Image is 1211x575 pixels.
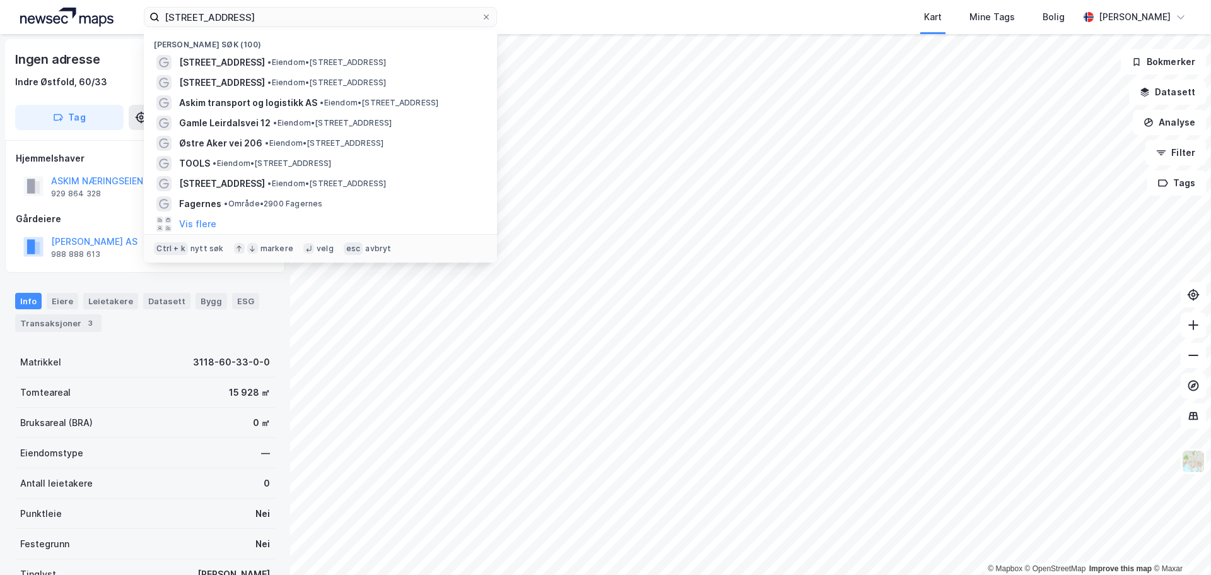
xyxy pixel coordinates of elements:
span: • [267,179,271,188]
div: 3118-60-33-0-0 [193,355,270,370]
div: Gårdeiere [16,211,274,227]
div: ESG [232,293,259,309]
div: 988 888 613 [51,249,100,259]
div: Kart [924,9,942,25]
div: Ctrl + k [154,242,188,255]
div: [PERSON_NAME] søk (100) [144,30,497,52]
div: Eiere [47,293,78,309]
div: esc [344,242,363,255]
span: • [213,158,216,168]
div: Bolig [1043,9,1065,25]
div: 0 [264,476,270,491]
span: [STREET_ADDRESS] [179,75,265,90]
span: • [267,78,271,87]
span: Eiendom • [STREET_ADDRESS] [267,179,386,189]
div: 0 ㎡ [253,415,270,430]
span: Eiendom • [STREET_ADDRESS] [267,57,386,68]
div: velg [317,244,334,254]
div: Bygg [196,293,227,309]
span: Fagernes [179,196,221,211]
span: • [265,138,269,148]
div: Antall leietakere [20,476,93,491]
div: Eiendomstype [20,446,83,461]
span: [STREET_ADDRESS] [179,55,265,70]
span: TOOLS [179,156,210,171]
div: Hjemmelshaver [16,151,274,166]
a: Mapbox [988,564,1022,573]
div: Festegrunn [20,536,69,552]
div: markere [260,244,293,254]
div: Matrikkel [20,355,61,370]
span: [STREET_ADDRESS] [179,176,265,191]
img: Z [1181,449,1205,473]
div: Nei [255,506,270,521]
div: Info [15,293,42,309]
span: Område • 2900 Fagernes [224,199,322,209]
div: Indre Østfold, 60/33 [15,74,107,90]
button: Analyse [1133,110,1206,135]
button: Tag [15,105,124,130]
span: Østre Aker vei 206 [179,136,262,151]
div: Tomteareal [20,385,71,400]
div: Transaksjoner [15,314,102,332]
button: Filter [1145,140,1206,165]
div: Leietakere [83,293,138,309]
div: 3 [84,317,97,329]
span: Eiendom • [STREET_ADDRESS] [213,158,331,169]
input: Søk på adresse, matrikkel, gårdeiere, leietakere eller personer [160,8,481,27]
div: nytt søk [190,244,224,254]
span: Eiendom • [STREET_ADDRESS] [273,118,392,128]
span: Eiendom • [STREET_ADDRESS] [320,98,438,108]
span: Gamle Leirdalsvei 12 [179,116,271,131]
div: Punktleie [20,506,62,521]
div: avbryt [365,244,391,254]
a: OpenStreetMap [1025,564,1086,573]
div: [PERSON_NAME] [1099,9,1171,25]
span: • [224,199,228,208]
span: • [267,57,271,67]
img: logo.a4113a55bc3d86da70a041830d287a7e.svg [20,8,114,27]
button: Vis flere [179,216,216,232]
div: 15 928 ㎡ [229,385,270,400]
div: Mine Tags [969,9,1015,25]
span: Eiendom • [STREET_ADDRESS] [267,78,386,88]
div: Datasett [143,293,190,309]
div: Ingen adresse [15,49,102,69]
a: Improve this map [1089,564,1152,573]
span: • [273,118,277,127]
button: Bokmerker [1121,49,1206,74]
span: Askim transport og logistikk AS [179,95,317,110]
div: 929 864 328 [51,189,101,199]
div: — [261,446,270,461]
div: Bruksareal (BRA) [20,415,93,430]
button: Tags [1147,170,1206,196]
button: Datasett [1129,80,1206,105]
span: • [320,98,324,107]
iframe: Chat Widget [1148,514,1211,575]
div: Nei [255,536,270,552]
span: Eiendom • [STREET_ADDRESS] [265,138,383,148]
